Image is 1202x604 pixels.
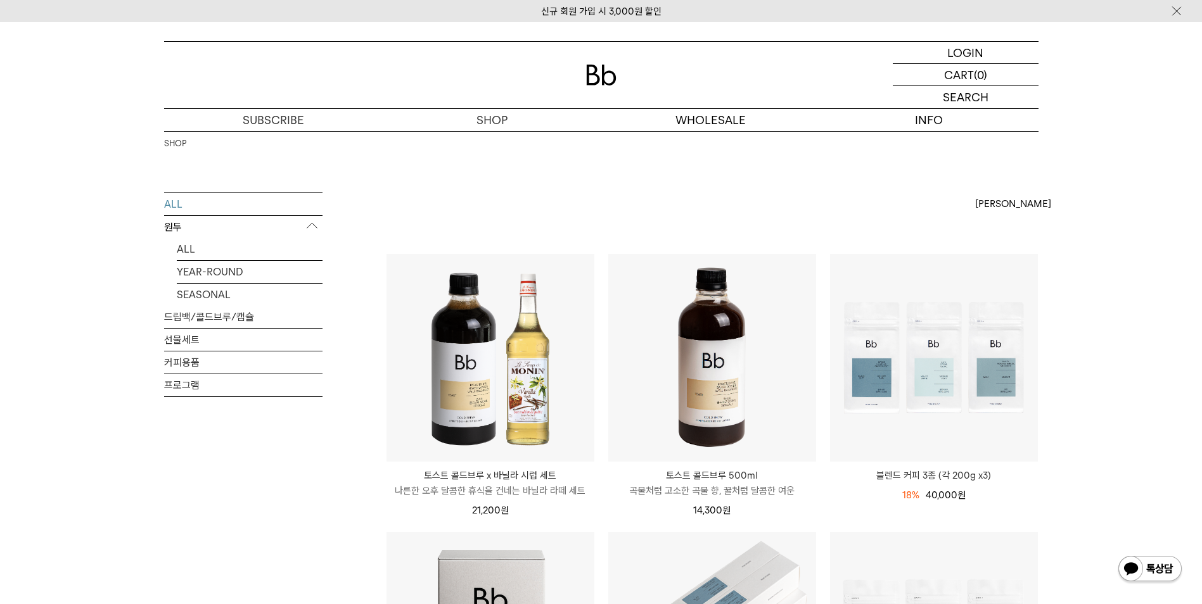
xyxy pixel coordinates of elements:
[944,64,974,85] p: CART
[974,64,987,85] p: (0)
[830,468,1038,483] a: 블렌드 커피 3종 (각 200g x3)
[601,109,820,131] p: WHOLESALE
[722,505,731,516] span: 원
[164,193,323,215] a: ALL
[164,306,323,328] a: 드립백/콜드브루/캡슐
[164,137,186,150] a: SHOP
[387,468,594,498] a: 토스트 콜드브루 x 바닐라 시럽 세트 나른한 오후 달콤한 휴식을 건네는 바닐라 라떼 세트
[387,254,594,462] img: 토스트 콜드브루 x 바닐라 시럽 세트
[608,483,816,498] p: 곡물처럼 고소한 곡물 향, 꿀처럼 달콤한 여운
[893,42,1039,64] a: LOGIN
[943,86,988,108] p: SEARCH
[383,109,601,131] a: SHOP
[164,351,323,374] a: 커피용품
[830,254,1038,462] img: 블렌드 커피 3종 (각 200g x3)
[387,483,594,498] p: 나른한 오후 달콤한 휴식을 건네는 바닐라 라떼 세트
[387,468,594,483] p: 토스트 콜드브루 x 바닐라 시럽 세트
[472,505,509,516] span: 21,200
[693,505,731,516] span: 14,300
[608,468,816,483] p: 토스트 콜드브루 500ml
[177,284,323,306] a: SEASONAL
[164,374,323,396] a: 프로그램
[586,65,617,85] img: 로고
[608,254,816,462] img: 토스트 콜드브루 500ml
[164,329,323,351] a: 선물세트
[893,64,1039,86] a: CART (0)
[1117,555,1183,585] img: 카카오톡 채널 1:1 채팅 버튼
[501,505,509,516] span: 원
[541,6,662,17] a: 신규 회원 가입 시 3,000원 할인
[975,196,1051,211] span: [PERSON_NAME]
[926,489,966,501] span: 40,000
[177,261,323,283] a: YEAR-ROUND
[177,238,323,260] a: ALL
[608,468,816,498] a: 토스트 콜드브루 500ml 곡물처럼 고소한 곡물 향, 꿀처럼 달콤한 여운
[902,488,919,503] div: 18%
[947,42,983,63] p: LOGIN
[820,109,1039,131] p: INFO
[164,216,323,239] p: 원두
[164,109,383,131] a: SUBSCRIBE
[957,489,966,501] span: 원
